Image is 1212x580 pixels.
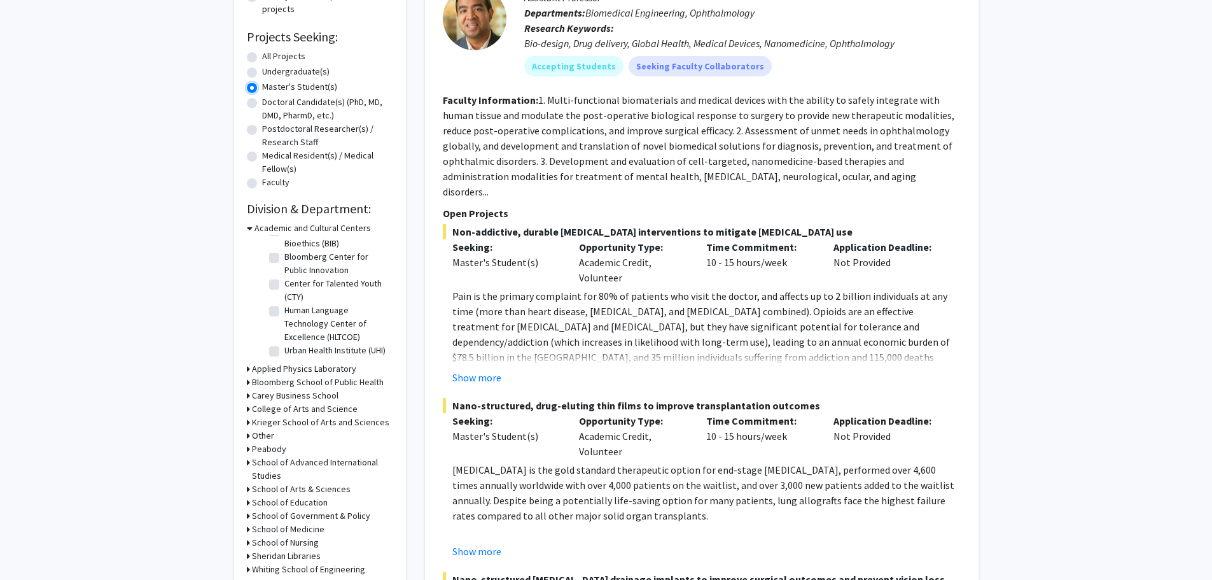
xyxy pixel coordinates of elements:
[524,6,585,19] b: Departments:
[443,398,961,413] span: Nano-structured, drug-eluting thin films to improve transplantation outcomes
[252,496,328,509] h3: School of Education
[262,149,393,176] label: Medical Resident(s) / Medical Fellow(s)
[524,22,614,34] b: Research Keywords:
[247,29,393,45] h2: Projects Seeking:
[252,549,321,563] h3: Sheridan Libraries
[452,255,561,270] div: Master's Student(s)
[452,462,961,523] p: [MEDICAL_DATA] is the gold standard therapeutic option for end-stage [MEDICAL_DATA], performed ov...
[697,239,824,285] div: 10 - 15 hours/week
[262,50,305,63] label: All Projects
[284,344,386,357] label: Urban Health Institute (UHI)
[284,304,390,344] label: Human Language Technology Center of Excellence (HLTCOE)
[284,223,390,250] label: Berman Institute of Bioethics (BIB)
[452,413,561,428] p: Seeking:
[569,239,697,285] div: Academic Credit, Volunteer
[252,416,389,429] h3: Krieger School of Arts and Sciences
[284,277,390,304] label: Center for Talented Youth (CTY)
[579,413,687,428] p: Opportunity Type:
[252,483,351,496] h3: School of Arts & Sciences
[524,56,623,76] mat-chip: Accepting Students
[252,389,338,402] h3: Carey Business School
[284,250,390,277] label: Bloomberg Center for Public Innovation
[262,122,393,149] label: Postdoctoral Researcher(s) / Research Staff
[252,429,274,442] h3: Other
[262,80,337,94] label: Master's Student(s)
[452,544,501,559] button: Show more
[833,413,942,428] p: Application Deadline:
[585,6,755,19] span: Biomedical Engineering, Ophthalmology
[252,362,356,376] h3: Applied Physics Laboratory
[252,442,286,456] h3: Peabody
[252,563,365,576] h3: Whiting School of Engineering
[262,95,393,122] label: Doctoral Candidate(s) (PhD, MD, DMD, PharmD, etc.)
[706,413,814,428] p: Time Commitment:
[706,239,814,255] p: Time Commitment:
[579,239,687,255] p: Opportunity Type:
[252,376,384,389] h3: Bloomberg School of Public Health
[247,201,393,216] h2: Division & Department:
[10,523,54,570] iframe: Chat
[524,36,961,51] div: Bio-design, Drug delivery, Global Health, Medical Devices, Nanomedicine, Ophthalmology
[824,239,951,285] div: Not Provided
[443,94,954,198] fg-read-more: 1. Multi-functional biomaterials and medical devices with the ability to safely integrate with hu...
[254,222,371,235] h3: Academic and Cultural Centers
[252,402,358,416] h3: College of Arts and Science
[452,428,561,444] div: Master's Student(s)
[252,509,370,523] h3: School of Government & Policy
[443,94,538,106] b: Faculty Information:
[824,413,951,459] div: Not Provided
[252,536,319,549] h3: School of Nursing
[452,370,501,385] button: Show more
[697,413,824,459] div: 10 - 15 hours/week
[452,288,961,395] p: Pain is the primary complaint for 80% of patients who visit the doctor, and affects up to 2 billi...
[443,206,961,221] p: Open Projects
[629,56,772,76] mat-chip: Seeking Faculty Collaborators
[833,239,942,255] p: Application Deadline:
[452,239,561,255] p: Seeking:
[569,413,697,459] div: Academic Credit, Volunteer
[443,224,961,239] span: Non-addictive, durable [MEDICAL_DATA] interventions to mitigate [MEDICAL_DATA] use
[252,456,393,483] h3: School of Advanced International Studies
[252,523,324,536] h3: School of Medicine
[262,65,330,78] label: Undergraduate(s)
[262,176,289,189] label: Faculty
